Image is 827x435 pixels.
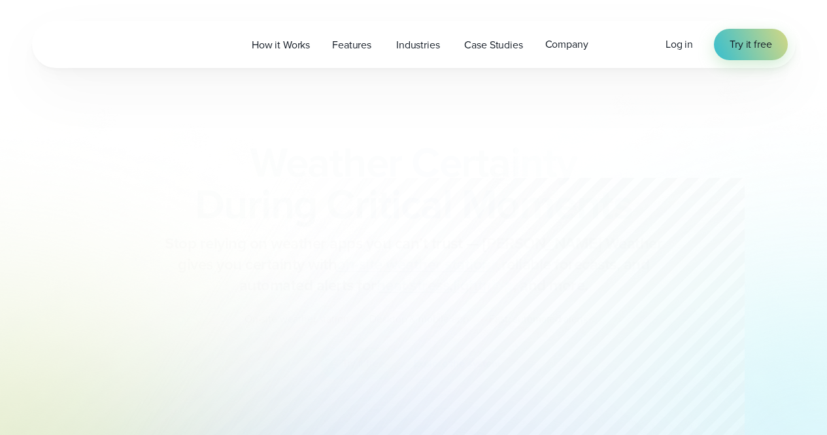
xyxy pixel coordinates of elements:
span: Try it free [730,37,771,52]
a: Try it free [714,29,787,60]
a: Case Studies [453,31,533,58]
span: How it Works [252,37,310,53]
span: Industries [396,37,439,53]
a: Log in [666,37,693,52]
span: Company [545,37,588,52]
a: How it Works [241,31,321,58]
span: Features [332,37,371,53]
span: Case Studies [464,37,522,53]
